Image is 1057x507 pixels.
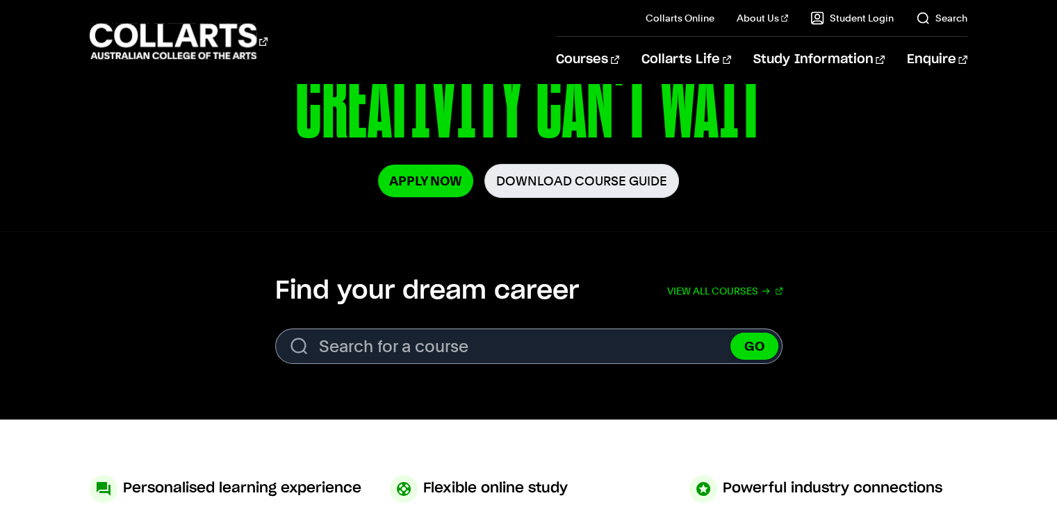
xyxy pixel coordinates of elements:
[730,333,778,360] button: GO
[90,22,268,61] div: Go to homepage
[916,11,967,25] a: Search
[123,475,361,501] h3: Personalised learning experience
[556,37,619,83] a: Courses
[423,475,568,501] h3: Flexible online study
[723,475,942,501] h3: Powerful industry connections
[641,37,731,83] a: Collarts Life
[275,276,579,306] h2: Find your dream career
[118,49,939,164] p: CREATIVITY CAN'T WAIT
[275,329,782,364] input: Search for a course
[484,164,679,198] a: Download Course Guide
[737,11,788,25] a: About Us
[667,276,782,306] a: View all courses
[753,37,884,83] a: Study Information
[275,329,782,364] form: Search
[646,11,714,25] a: Collarts Online
[378,165,473,197] a: Apply Now
[907,37,967,83] a: Enquire
[810,11,894,25] a: Student Login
